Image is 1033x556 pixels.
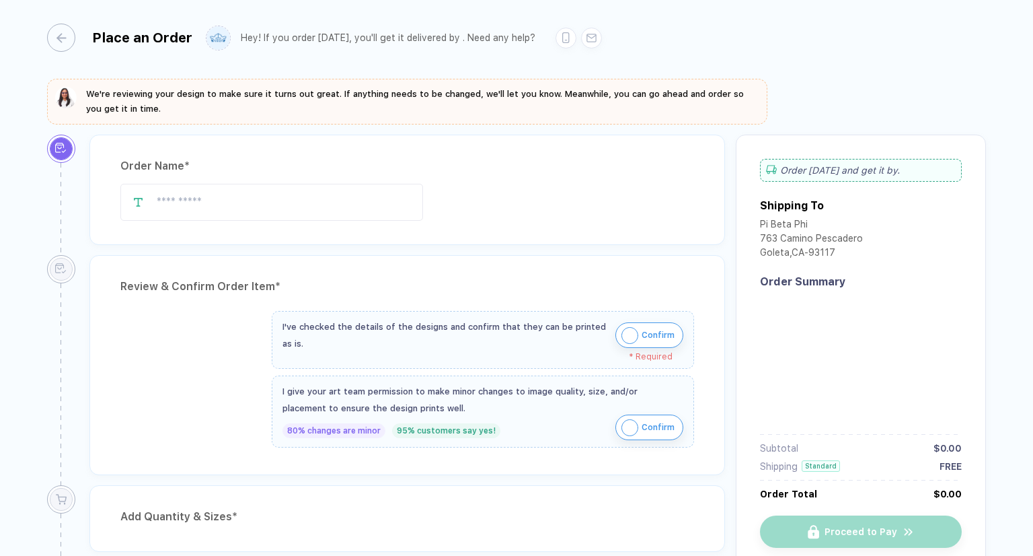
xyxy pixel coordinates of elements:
img: icon [621,327,638,344]
div: 80% changes are minor [282,423,385,438]
div: Place an Order [92,30,192,46]
span: Confirm [642,324,675,346]
img: user profile [206,26,230,50]
div: Review & Confirm Order Item [120,276,694,298]
div: I've checked the details of the designs and confirm that they can be printed as is. [282,318,609,352]
div: * Required [282,352,673,361]
div: Standard [802,460,840,472]
div: I give your art team permission to make minor changes to image quality, size, and/or placement to... [282,383,683,417]
div: Order Summary [760,275,962,288]
div: FREE [940,461,962,472]
div: Order Name [120,155,694,177]
div: 95% customers say yes! [392,423,500,438]
div: Shipping [760,461,798,472]
div: Goleta , CA - 93117 [760,247,863,261]
img: sophie [55,87,77,108]
div: $0.00 [933,443,962,454]
button: We're reviewing your design to make sure it turns out great. If anything needs to be changed, we'... [55,87,759,116]
div: Order [DATE] and get it by . [760,159,962,182]
div: $0.00 [933,489,962,499]
div: Add Quantity & Sizes [120,506,694,528]
img: icon [621,419,638,436]
div: 763 Camino Pescadero [760,233,863,247]
button: iconConfirm [615,415,683,440]
button: iconConfirm [615,322,683,348]
div: Shipping To [760,199,824,212]
div: Order Total [760,489,817,499]
div: Subtotal [760,443,798,454]
span: We're reviewing your design to make sure it turns out great. If anything needs to be changed, we'... [86,89,744,114]
span: Confirm [642,417,675,438]
div: Hey! If you order [DATE], you'll get it delivered by . Need any help? [241,32,535,44]
div: Pi Beta Phi [760,219,863,233]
